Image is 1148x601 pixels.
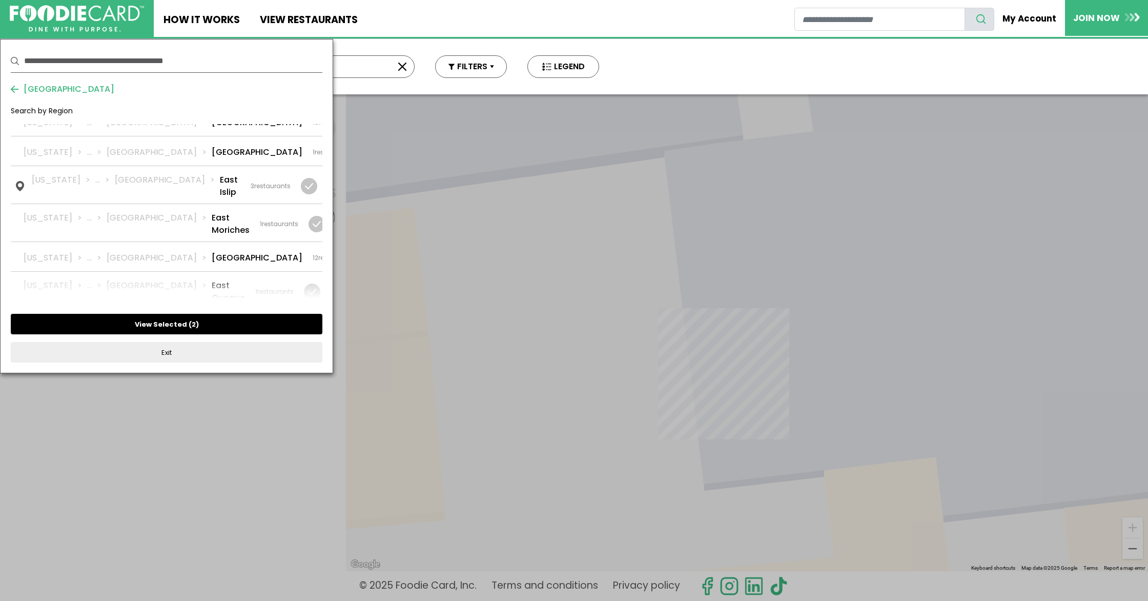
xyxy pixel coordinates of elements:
[107,212,212,236] li: [GEOGRAPHIC_DATA]
[313,148,315,156] span: 1
[313,253,355,263] div: restaurants
[11,242,322,271] a: [US_STATE] ... [GEOGRAPHIC_DATA] [GEOGRAPHIC_DATA] 12restaurants
[11,204,322,242] a: [US_STATE] ... [GEOGRAPHIC_DATA] East Moriches 1restaurants
[87,252,107,264] li: ...
[255,287,257,296] span: 1
[313,148,351,157] div: restaurants
[107,252,212,264] li: [GEOGRAPHIC_DATA]
[87,212,107,236] li: ...
[11,106,322,124] div: Search by Region
[212,279,245,304] li: East Quogue
[220,174,240,198] li: East Islip
[115,174,220,198] li: [GEOGRAPHIC_DATA]
[11,342,322,363] button: Exit
[11,136,322,166] a: [US_STATE] ... [GEOGRAPHIC_DATA] [GEOGRAPHIC_DATA] 1restaurants
[260,219,262,228] span: 1
[24,279,87,304] li: [US_STATE]
[313,253,318,262] span: 12
[212,252,302,264] li: [GEOGRAPHIC_DATA]
[794,8,965,31] input: restaurant search
[212,212,250,236] li: East Moriches
[10,5,144,32] img: FoodieCard; Eat, Drink, Save, Donate
[24,212,87,236] li: [US_STATE]
[11,166,322,204] a: [US_STATE] ... [GEOGRAPHIC_DATA] East Islip 3restaurants
[107,146,212,158] li: [GEOGRAPHIC_DATA]
[251,182,254,190] span: 3
[107,279,212,304] li: [GEOGRAPHIC_DATA]
[255,287,294,296] div: restaurants
[527,55,599,78] button: LEGEND
[435,55,507,78] button: FILTERS
[95,174,115,198] li: ...
[260,219,298,229] div: restaurants
[87,279,107,304] li: ...
[18,83,114,95] span: [GEOGRAPHIC_DATA]
[11,314,322,334] button: View Selected (2)
[251,182,291,191] div: restaurants
[192,319,196,329] span: 2
[87,146,107,158] li: ...
[965,8,994,31] button: search
[24,146,87,158] li: [US_STATE]
[212,146,302,158] li: [GEOGRAPHIC_DATA]
[11,83,114,95] button: [GEOGRAPHIC_DATA]
[24,252,87,264] li: [US_STATE]
[11,272,322,309] a: [US_STATE] ... [GEOGRAPHIC_DATA] East Quogue 1restaurants
[994,7,1065,30] a: My Account
[32,174,95,198] li: [US_STATE]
